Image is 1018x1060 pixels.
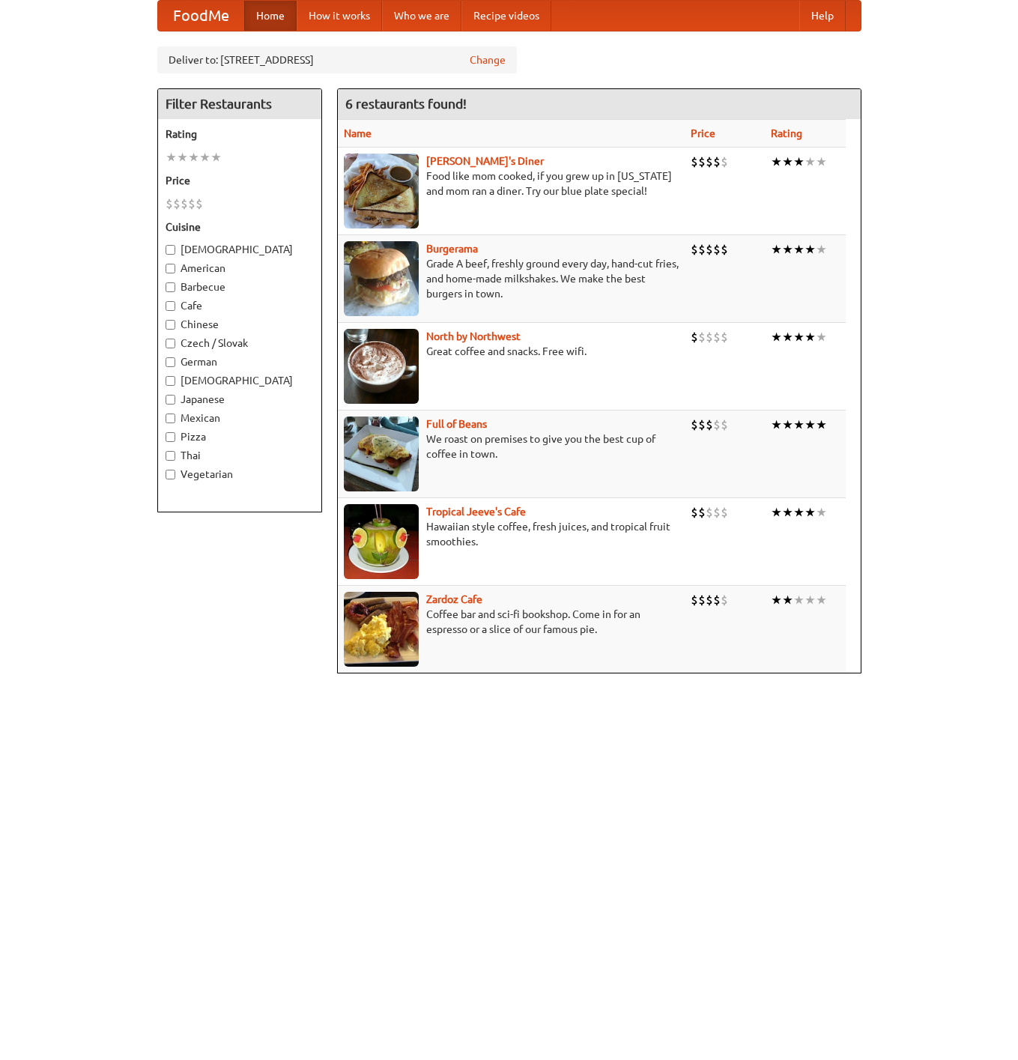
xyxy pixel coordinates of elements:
[166,320,175,330] input: Chinese
[771,329,782,345] li: ★
[771,504,782,521] li: ★
[382,1,461,31] a: Who we are
[344,127,372,139] a: Name
[426,593,482,605] b: Zardoz Cafe
[166,336,314,351] label: Czech / Slovak
[188,196,196,212] li: $
[426,243,478,255] b: Burgerama
[470,52,506,67] a: Change
[771,417,782,433] li: ★
[166,451,175,461] input: Thai
[691,241,698,258] li: $
[426,418,487,430] b: Full of Beans
[771,154,782,170] li: ★
[166,392,314,407] label: Japanese
[721,504,728,521] li: $
[706,329,713,345] li: $
[345,97,467,111] ng-pluralize: 6 restaurants found!
[166,376,175,386] input: [DEMOGRAPHIC_DATA]
[344,329,419,404] img: north.jpg
[793,417,805,433] li: ★
[166,429,314,444] label: Pizza
[805,592,816,608] li: ★
[706,417,713,433] li: $
[782,417,793,433] li: ★
[344,417,419,491] img: beans.jpg
[793,329,805,345] li: ★
[805,329,816,345] li: ★
[713,504,721,521] li: $
[158,1,244,31] a: FoodMe
[199,149,210,166] li: ★
[426,330,521,342] a: North by Northwest
[698,241,706,258] li: $
[210,149,222,166] li: ★
[816,592,827,608] li: ★
[166,245,175,255] input: [DEMOGRAPHIC_DATA]
[816,329,827,345] li: ★
[181,196,188,212] li: $
[793,154,805,170] li: ★
[816,417,827,433] li: ★
[344,592,419,667] img: zardoz.jpg
[344,241,419,316] img: burgerama.jpg
[177,149,188,166] li: ★
[166,373,314,388] label: [DEMOGRAPHIC_DATA]
[782,504,793,521] li: ★
[793,504,805,521] li: ★
[157,46,517,73] div: Deliver to: [STREET_ADDRESS]
[166,317,314,332] label: Chinese
[721,329,728,345] li: $
[166,301,175,311] input: Cafe
[691,127,715,139] a: Price
[805,241,816,258] li: ★
[782,329,793,345] li: ★
[426,155,544,167] a: [PERSON_NAME]'s Diner
[816,241,827,258] li: ★
[713,329,721,345] li: $
[698,154,706,170] li: $
[158,89,321,119] h4: Filter Restaurants
[166,339,175,348] input: Czech / Slovak
[771,127,802,139] a: Rating
[166,432,175,442] input: Pizza
[805,154,816,170] li: ★
[166,395,175,405] input: Japanese
[698,592,706,608] li: $
[166,448,314,463] label: Thai
[721,154,728,170] li: $
[771,592,782,608] li: ★
[166,149,177,166] li: ★
[173,196,181,212] li: $
[166,282,175,292] input: Barbecue
[691,154,698,170] li: $
[188,149,199,166] li: ★
[799,1,846,31] a: Help
[344,607,679,637] p: Coffee bar and sci-fi bookshop. Come in for an espresso or a slice of our famous pie.
[691,329,698,345] li: $
[166,196,173,212] li: $
[793,592,805,608] li: ★
[344,431,679,461] p: We roast on premises to give you the best cup of coffee in town.
[426,506,526,518] a: Tropical Jeeve's Cafe
[344,519,679,549] p: Hawaiian style coffee, fresh juices, and tropical fruit smoothies.
[691,592,698,608] li: $
[706,154,713,170] li: $
[782,592,793,608] li: ★
[713,592,721,608] li: $
[816,154,827,170] li: ★
[782,241,793,258] li: ★
[166,414,175,423] input: Mexican
[698,329,706,345] li: $
[344,504,419,579] img: jeeves.jpg
[721,417,728,433] li: $
[706,504,713,521] li: $
[166,298,314,313] label: Cafe
[771,241,782,258] li: ★
[461,1,551,31] a: Recipe videos
[782,154,793,170] li: ★
[344,344,679,359] p: Great coffee and snacks. Free wifi.
[793,241,805,258] li: ★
